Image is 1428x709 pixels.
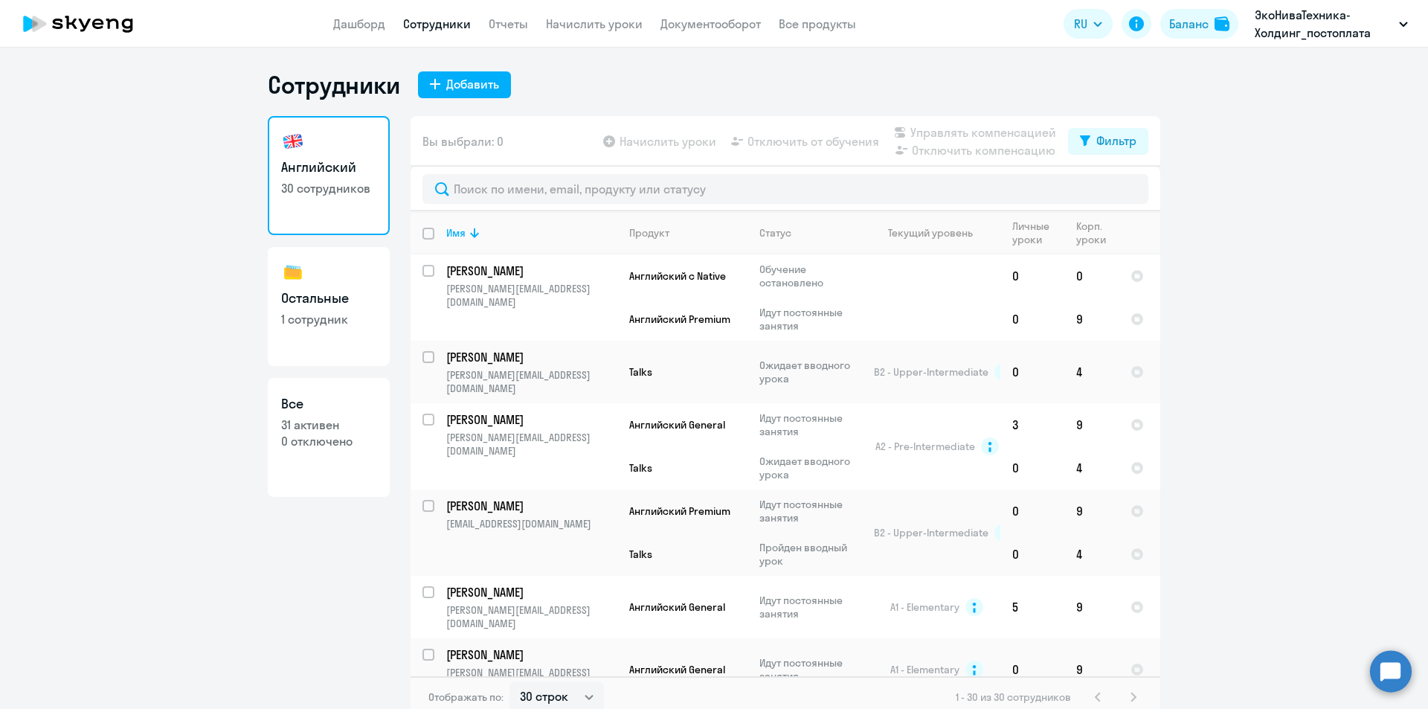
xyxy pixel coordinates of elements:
a: Все31 активен0 отключено [268,378,390,497]
p: [PERSON_NAME] [446,349,614,365]
a: [PERSON_NAME] [446,349,617,365]
p: [PERSON_NAME] [446,411,614,428]
td: 4 [1064,341,1119,403]
div: Имя [446,226,466,240]
td: 0 [1064,254,1119,298]
div: Продукт [629,226,669,240]
span: A1 - Elementary [890,663,959,676]
p: [PERSON_NAME] [446,263,614,279]
span: Talks [629,365,652,379]
span: B2 - Upper-Intermediate [874,526,988,539]
a: [PERSON_NAME] [446,647,617,663]
button: Балансbalance [1160,9,1238,39]
span: A2 - Pre-Intermediate [875,440,975,453]
td: 9 [1064,576,1119,638]
td: 9 [1064,490,1119,533]
td: 0 [1000,298,1064,341]
p: [PERSON_NAME][EMAIL_ADDRESS][DOMAIN_NAME] [446,368,617,395]
p: Обучение остановлено [759,263,861,289]
td: 0 [1000,533,1064,576]
img: others [281,260,305,284]
p: Идут постоянные занятия [759,656,861,683]
div: Личные уроки [1012,219,1064,246]
div: Текущий уровень [888,226,973,240]
div: Имя [446,226,617,240]
div: Фильтр [1096,132,1136,150]
p: Ожидает вводного урока [759,359,861,385]
p: Идут постоянные занятия [759,594,861,620]
td: 0 [1000,490,1064,533]
span: Английский General [629,663,725,676]
img: balance [1215,16,1229,31]
p: [PERSON_NAME][EMAIL_ADDRESS][DOMAIN_NAME] [446,666,617,693]
p: 30 сотрудников [281,180,376,196]
p: Ожидает вводного урока [759,455,861,481]
td: 0 [1000,341,1064,403]
td: 9 [1064,403,1119,446]
h3: Английский [281,158,376,177]
p: Идут постоянные занятия [759,306,861,333]
p: Идут постоянные занятия [759,411,861,438]
a: [PERSON_NAME] [446,411,617,428]
p: [PERSON_NAME] [446,584,614,600]
div: Баланс [1169,15,1209,33]
h1: Сотрудники [268,70,400,100]
p: [EMAIL_ADDRESS][DOMAIN_NAME] [446,517,617,530]
p: [PERSON_NAME] [446,647,614,663]
p: [PERSON_NAME] [446,498,614,514]
span: Английский Premium [629,504,730,518]
span: Talks [629,461,652,475]
a: Дашборд [333,16,385,31]
td: 0 [1000,254,1064,298]
h3: Все [281,394,376,414]
p: 31 активен [281,417,376,433]
td: 3 [1000,403,1064,446]
p: Идут постоянные занятия [759,498,861,524]
span: Английский General [629,418,725,432]
div: Текущий уровень [874,226,1000,240]
div: Статус [759,226,791,240]
p: Пройден вводный урок [759,541,861,568]
a: [PERSON_NAME] [446,498,617,514]
a: [PERSON_NAME] [446,263,617,279]
p: 0 отключено [281,433,376,449]
span: A1 - Elementary [890,600,959,614]
p: [PERSON_NAME][EMAIL_ADDRESS][DOMAIN_NAME] [446,282,617,309]
td: 9 [1064,298,1119,341]
span: Отображать по: [428,690,504,704]
button: ЭкоНиваТехника-Холдинг_постоплата 2025 год, ЭКОНИВАТЕХНИКА-ХОЛДИНГ, ООО [1247,6,1415,42]
td: 4 [1064,446,1119,490]
button: RU [1064,9,1113,39]
a: Английский30 сотрудников [268,116,390,235]
a: Остальные1 сотрудник [268,247,390,366]
div: Добавить [446,75,499,93]
a: Документооборот [660,16,761,31]
span: B2 - Upper-Intermediate [874,365,988,379]
span: Talks [629,548,652,561]
span: Английский с Native [629,269,726,283]
td: 0 [1000,446,1064,490]
a: Все продукты [779,16,856,31]
td: 5 [1000,576,1064,638]
div: Корп. уроки [1076,219,1118,246]
td: 9 [1064,638,1119,701]
button: Добавить [418,71,511,98]
p: ЭкоНиваТехника-Холдинг_постоплата 2025 год, ЭКОНИВАТЕХНИКА-ХОЛДИНГ, ООО [1255,6,1393,42]
p: [PERSON_NAME][EMAIL_ADDRESS][DOMAIN_NAME] [446,431,617,458]
span: Английский General [629,600,725,614]
span: 1 - 30 из 30 сотрудников [956,690,1071,704]
span: Английский Premium [629,312,730,326]
p: 1 сотрудник [281,311,376,327]
span: RU [1074,15,1087,33]
p: [PERSON_NAME][EMAIL_ADDRESS][DOMAIN_NAME] [446,603,617,630]
a: Отчеты [489,16,528,31]
h3: Остальные [281,289,376,308]
a: [PERSON_NAME] [446,584,617,600]
td: 0 [1000,638,1064,701]
td: 4 [1064,533,1119,576]
button: Фильтр [1068,128,1148,155]
a: Начислить уроки [546,16,643,31]
span: Вы выбрали: 0 [422,132,504,150]
img: english [281,129,305,153]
